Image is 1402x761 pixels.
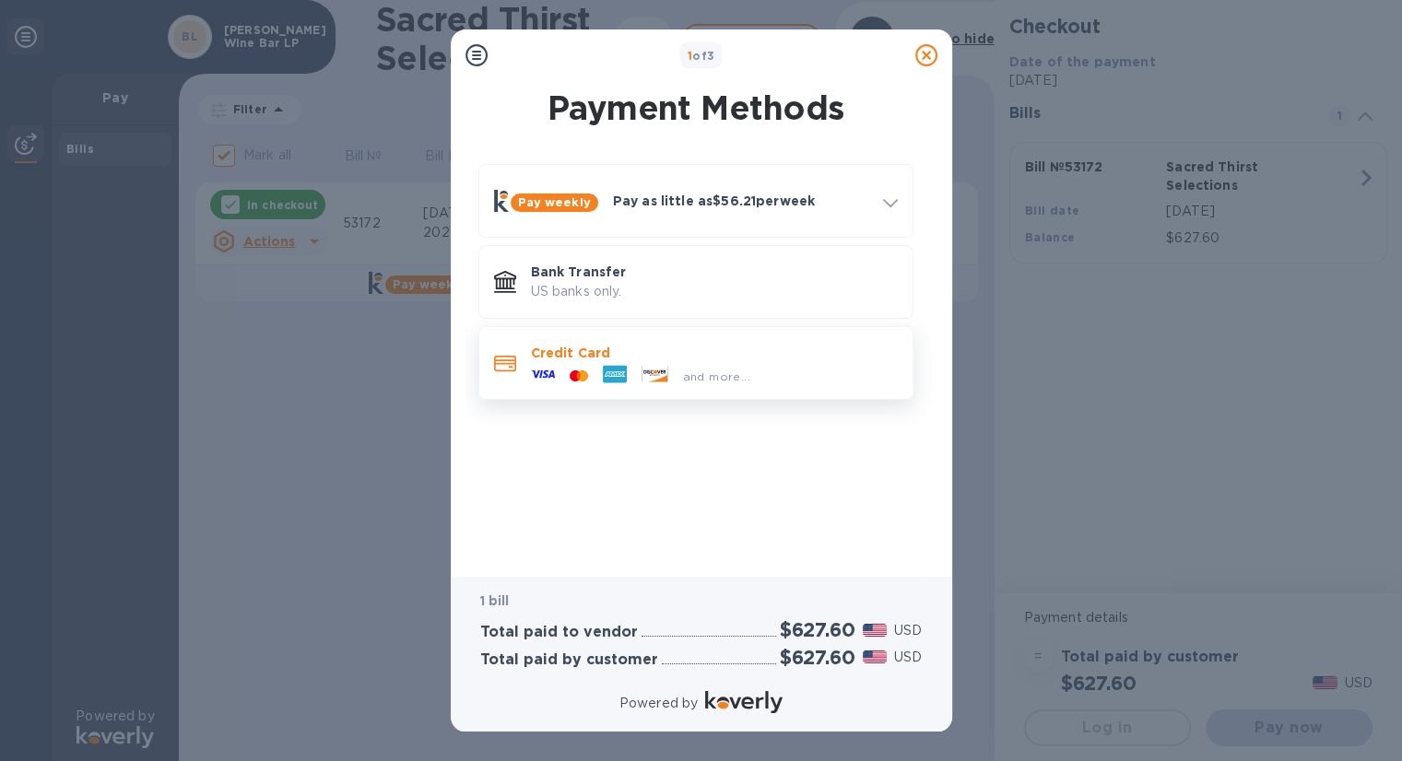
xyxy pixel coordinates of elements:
img: USD [863,624,888,637]
h3: Total paid to vendor [480,624,638,641]
h2: $627.60 [780,618,855,641]
p: Pay as little as $56.21 per week [613,192,868,210]
h3: Total paid by customer [480,651,658,669]
h2: $627.60 [780,646,855,669]
img: USD [863,650,888,663]
span: and more... [683,369,750,383]
p: Credit Card [531,344,898,362]
p: Bank Transfer [531,263,898,281]
h1: Payment Methods [475,88,917,127]
b: of 3 [688,49,715,63]
p: US banks only. [531,282,898,301]
p: USD [894,621,922,640]
b: 1 bill [480,593,510,608]
span: 1 [688,49,692,63]
b: Pay weekly [518,195,591,209]
p: USD [894,648,922,667]
p: Powered by [619,694,698,713]
img: Logo [705,691,783,713]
